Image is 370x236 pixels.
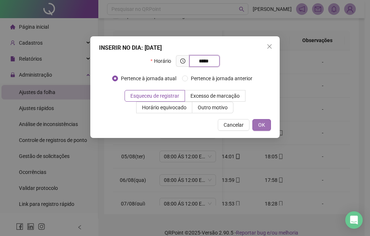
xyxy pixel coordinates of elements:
[99,44,271,52] div: INSERIR NO DIA : [DATE]
[345,211,363,229] div: Open Intercom Messenger
[130,93,179,99] span: Esqueceu de registrar
[118,74,179,82] span: Pertence à jornada atual
[218,119,249,131] button: Cancelar
[252,119,271,131] button: OK
[198,105,228,110] span: Outro motivo
[180,58,185,64] span: clock-circle
[267,44,272,49] span: close
[188,74,255,82] span: Pertence à jornada anterior
[190,93,240,99] span: Excesso de marcação
[224,121,244,129] span: Cancelar
[142,105,186,110] span: Horário equivocado
[264,41,275,52] button: Close
[258,121,265,129] span: OK
[150,55,176,67] label: Horário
